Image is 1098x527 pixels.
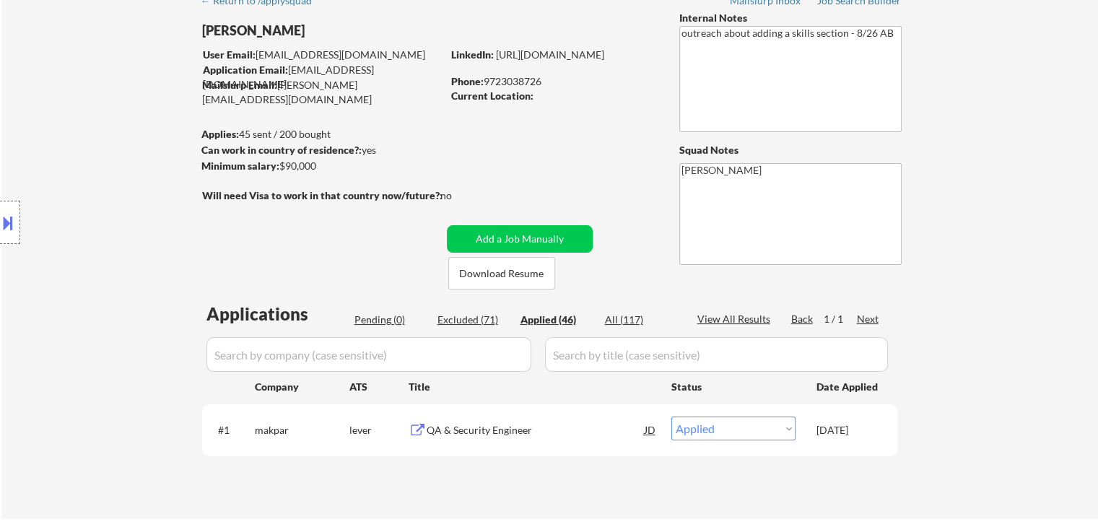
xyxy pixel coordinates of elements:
div: [EMAIL_ADDRESS][DOMAIN_NAME] [203,63,442,91]
div: makpar [255,423,349,437]
div: Company [255,380,349,394]
button: Download Resume [448,257,555,289]
strong: Phone: [451,75,484,87]
div: Excluded (71) [437,313,510,327]
div: Next [857,312,880,326]
div: [EMAIL_ADDRESS][DOMAIN_NAME] [203,48,442,62]
div: Title [409,380,658,394]
button: Add a Job Manually [447,225,593,253]
div: 1 / 1 [824,312,857,326]
div: ATS [349,380,409,394]
div: #1 [218,423,243,437]
div: Pending (0) [354,313,427,327]
strong: Application Email: [203,64,288,76]
div: [PERSON_NAME] [202,22,499,40]
div: 9723038726 [451,74,655,89]
div: [DATE] [816,423,880,437]
strong: Current Location: [451,90,533,102]
strong: User Email: [203,48,256,61]
div: QA & Security Engineer [427,423,645,437]
div: Applications [206,305,349,323]
div: View All Results [697,312,775,326]
div: All (117) [605,313,677,327]
div: no [440,188,482,203]
div: yes [201,143,437,157]
div: 45 sent / 200 bought [201,127,442,141]
a: [URL][DOMAIN_NAME] [496,48,604,61]
div: [PERSON_NAME][EMAIL_ADDRESS][DOMAIN_NAME] [202,78,442,106]
div: Applied (46) [520,313,593,327]
div: $90,000 [201,159,442,173]
div: Date Applied [816,380,880,394]
input: Search by company (case sensitive) [206,337,531,372]
div: Internal Notes [679,11,902,25]
div: JD [643,417,658,443]
strong: LinkedIn: [451,48,494,61]
strong: Mailslurp Email: [202,79,277,91]
div: Status [671,373,796,399]
input: Search by title (case sensitive) [545,337,888,372]
div: Back [791,312,814,326]
div: Squad Notes [679,143,902,157]
strong: Will need Visa to work in that country now/future?: [202,189,443,201]
strong: Can work in country of residence?: [201,144,362,156]
div: lever [349,423,409,437]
